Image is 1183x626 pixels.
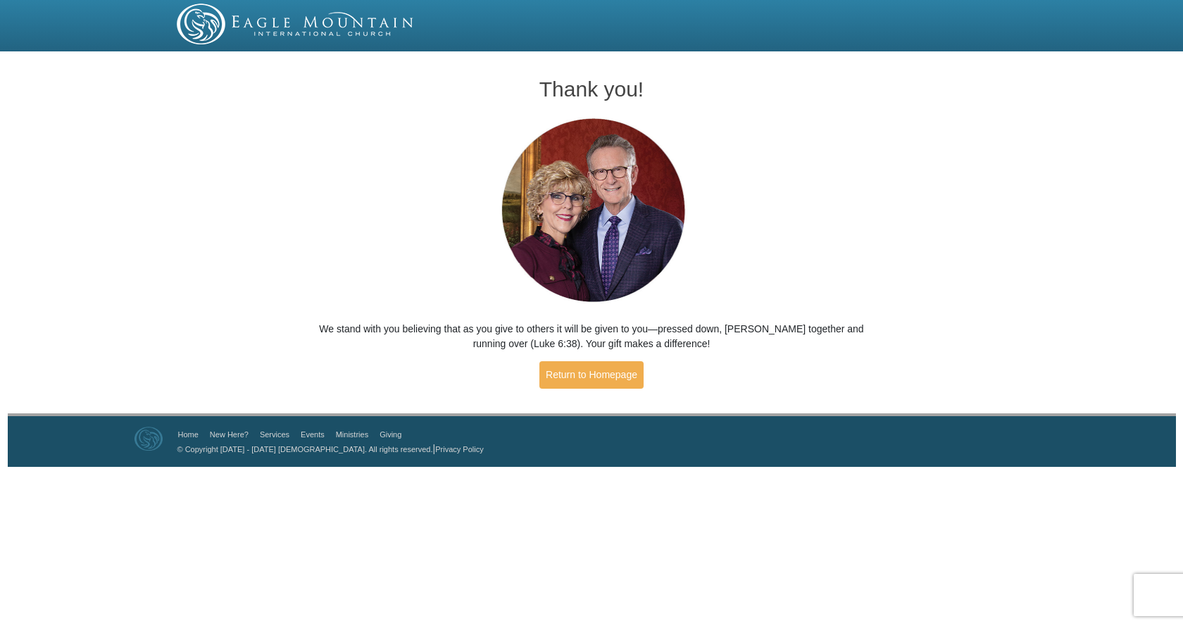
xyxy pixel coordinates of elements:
[134,427,163,451] img: Eagle Mountain International Church
[488,114,696,308] img: Pastors George and Terri Pearsons
[380,430,401,439] a: Giving
[303,322,880,351] p: We stand with you believing that as you give to others it will be given to you—pressed down, [PER...
[301,430,325,439] a: Events
[435,445,483,453] a: Privacy Policy
[539,361,644,389] a: Return to Homepage
[210,430,249,439] a: New Here?
[177,445,433,453] a: © Copyright [DATE] - [DATE] [DEMOGRAPHIC_DATA]. All rights reserved.
[303,77,880,101] h1: Thank you!
[260,430,289,439] a: Services
[177,4,415,44] img: EMIC
[336,430,368,439] a: Ministries
[178,430,199,439] a: Home
[173,442,484,456] p: |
